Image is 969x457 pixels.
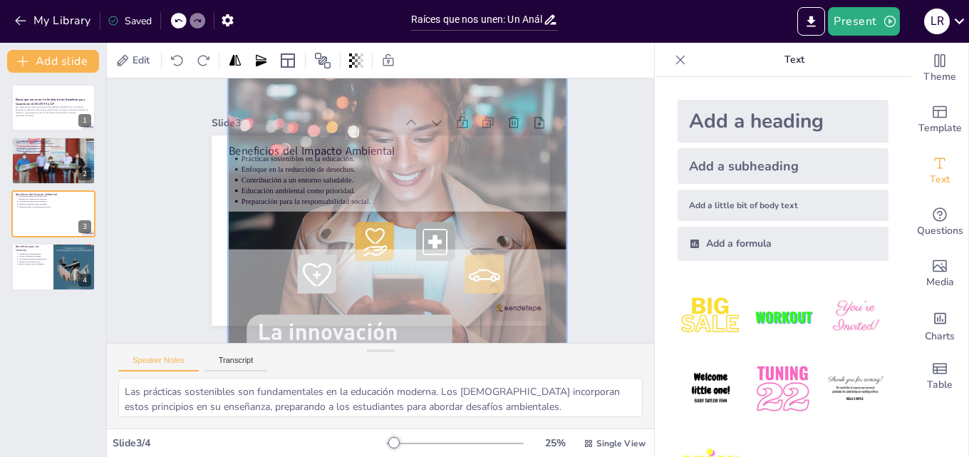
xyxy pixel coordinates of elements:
[108,14,152,28] div: Saved
[19,205,91,208] p: Preparación para la responsabilidad social.
[926,274,954,290] span: Media
[19,144,91,147] p: Los programas están diseñados para el mercado laboral.
[924,9,950,34] div: l r
[822,284,888,350] img: 3.jpeg
[924,7,950,36] button: l r
[78,114,91,127] div: 1
[538,436,572,450] div: 25 %
[678,190,888,221] div: Add a little bit of body text
[692,43,897,77] p: Text
[911,43,968,94] div: Change the overall theme
[911,248,968,299] div: Add images, graphics, shapes or video
[596,438,646,449] span: Single View
[118,356,199,371] button: Speaker Notes
[113,436,387,450] div: Slide 3 / 4
[911,351,968,402] div: Add a table
[11,9,97,32] button: My Library
[930,172,950,188] span: Text
[822,356,888,422] img: 6.jpeg
[130,53,152,67] span: Edit
[16,106,91,114] p: Esta presentación explorará cómo las especialidades del CECATI 99 y 127 ofrecen beneficios signif...
[19,252,49,255] p: Aumento en la empleabilidad.
[927,377,953,393] span: Table
[78,168,91,180] div: 2
[11,243,95,290] div: 4
[678,227,888,261] div: Add a formula
[276,49,299,72] div: Layout
[19,260,49,263] p: Mejora en la calidad de vida.
[750,356,816,422] img: 5.jpeg
[19,200,91,202] p: Contribución a un entorno saludable.
[7,50,99,73] button: Add slide
[923,69,956,85] span: Theme
[678,100,888,143] div: Add a heading
[78,220,91,233] div: 3
[411,9,544,30] input: Insert title
[678,148,888,184] div: Add a subheading
[797,7,825,36] button: Export to PowerPoint
[16,245,49,252] p: Beneficios para los Usuarios
[204,356,268,371] button: Transcript
[16,192,91,197] p: Beneficios del Impacto Ambiental
[828,7,899,36] button: Present
[911,145,968,197] div: Add text boxes
[19,142,91,145] p: Los CECATI son centros de formación técnica.
[11,190,95,237] div: 3
[11,137,95,184] div: 2
[19,150,91,153] p: Oportunidades de capacitación continua.
[118,378,643,417] textarea: Las prácticas sostenibles son fundamentales en la educación moderna. Los [DEMOGRAPHIC_DATA] incor...
[19,263,49,266] p: Impacto positivo en la comunidad.
[11,84,95,131] div: 1
[16,114,91,117] p: Generated with [URL]
[314,52,331,69] span: Position
[19,195,91,197] p: Prácticas sostenibles en la educación.
[911,94,968,145] div: Add ready made slides
[19,197,91,200] p: Enfoque en la reducción de desechos.
[678,284,744,350] img: 1.jpeg
[16,139,91,143] p: ¿Qué es el CECATI 99 y 127?
[911,299,968,351] div: Add charts and graphs
[19,258,49,261] p: Contribución a prácticas ambientales.
[918,120,962,136] span: Template
[19,255,49,258] p: Acceso a formación continua.
[917,223,963,239] span: Questions
[19,153,91,155] p: Preparación para el entorno laboral.
[19,202,91,205] p: Educación ambiental como prioridad.
[78,274,91,287] div: 4
[911,197,968,248] div: Get real-time input from your audience
[19,147,91,150] p: Enfoque en habilidades prácticas.
[925,329,955,344] span: Charts
[16,98,85,106] strong: Raíces que nos unen: Un Análisis de los Beneficios para Usuarios en el CECATI 99 y 127
[750,284,816,350] img: 2.jpeg
[678,356,744,422] img: 4.jpeg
